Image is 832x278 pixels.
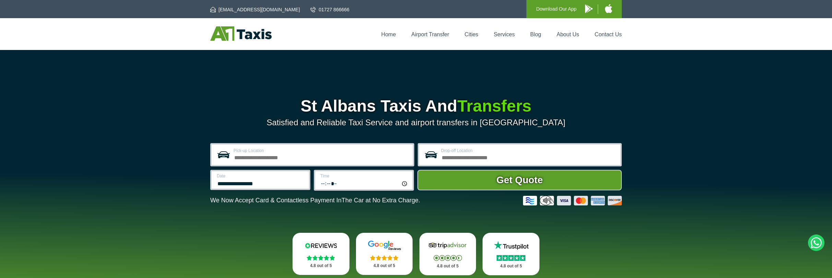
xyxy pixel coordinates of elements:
[210,98,622,114] h1: St Albans Taxis And
[427,240,468,251] img: Tripadvisor
[307,255,335,261] img: Stars
[300,262,342,270] p: 4.8 out of 5
[364,262,405,270] p: 4.8 out of 5
[457,97,531,115] span: Transfers
[523,196,622,205] img: Credit And Debit Cards
[356,233,413,275] a: Google Stars 4.8 out of 5
[342,197,420,204] span: The Car at No Extra Charge.
[490,240,532,251] img: Trustpilot
[441,149,616,153] label: Drop-off Location
[370,255,399,261] img: Stars
[530,31,541,37] a: Blog
[310,6,349,13] a: 01727 866666
[536,5,577,13] p: Download Our App
[300,240,342,251] img: Reviews.io
[605,4,612,13] img: A1 Taxis iPhone App
[483,233,539,275] a: Trustpilot Stars 4.8 out of 5
[210,6,300,13] a: [EMAIL_ADDRESS][DOMAIN_NAME]
[381,31,396,37] a: Home
[293,233,349,275] a: Reviews.io Stars 4.8 out of 5
[585,4,593,13] img: A1 Taxis Android App
[210,26,272,41] img: A1 Taxis St Albans LTD
[417,170,622,190] button: Get Quote
[419,233,476,275] a: Tripadvisor Stars 4.8 out of 5
[411,31,449,37] a: Airport Transfer
[497,255,525,261] img: Stars
[217,174,305,178] label: Date
[427,262,469,270] p: 4.8 out of 5
[364,240,405,251] img: Google
[595,31,622,37] a: Contact Us
[210,197,420,204] p: We Now Accept Card & Contactless Payment In
[433,255,462,261] img: Stars
[465,31,478,37] a: Cities
[210,118,622,127] p: Satisfied and Reliable Taxi Service and airport transfers in [GEOGRAPHIC_DATA]
[490,262,532,270] p: 4.8 out of 5
[320,174,408,178] label: Time
[494,31,515,37] a: Services
[557,31,579,37] a: About Us
[234,149,409,153] label: Pick-up Location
